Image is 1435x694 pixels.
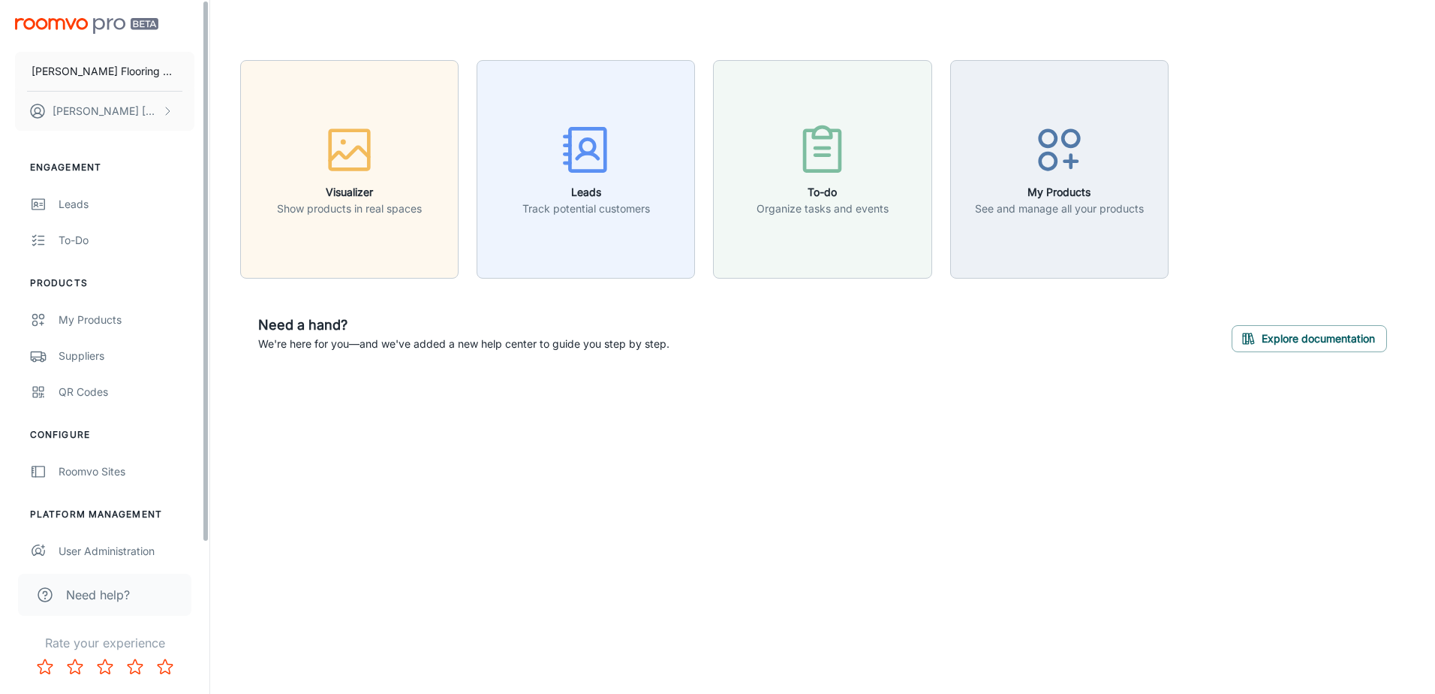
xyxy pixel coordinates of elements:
[53,103,158,119] p: [PERSON_NAME] [PERSON_NAME]
[950,161,1169,176] a: My ProductsSee and manage all your products
[975,201,1144,217] p: See and manage all your products
[59,348,194,364] div: Suppliers
[15,52,194,91] button: [PERSON_NAME] Flooring Stores
[477,161,695,176] a: LeadsTrack potential customers
[258,336,669,352] p: We're here for you—and we've added a new help center to guide you step by step.
[32,63,178,80] p: [PERSON_NAME] Flooring Stores
[477,60,695,279] button: LeadsTrack potential customers
[522,184,650,201] h6: Leads
[277,201,422,217] p: Show products in real spaces
[1232,330,1387,345] a: Explore documentation
[950,60,1169,279] button: My ProductsSee and manage all your products
[277,184,422,201] h6: Visualizer
[240,60,459,279] button: VisualizerShow products in real spaces
[59,312,194,328] div: My Products
[59,196,194,213] div: Leads
[59,232,194,249] div: To-do
[757,184,889,201] h6: To-do
[975,184,1144,201] h6: My Products
[258,315,669,336] h6: Need a hand?
[757,201,889,217] p: Organize tasks and events
[15,92,194,131] button: [PERSON_NAME] [PERSON_NAME]
[1232,325,1387,352] button: Explore documentation
[15,18,158,34] img: Roomvo PRO Beta
[713,161,931,176] a: To-doOrganize tasks and events
[713,60,931,279] button: To-doOrganize tasks and events
[522,201,650,217] p: Track potential customers
[59,384,194,400] div: QR Codes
